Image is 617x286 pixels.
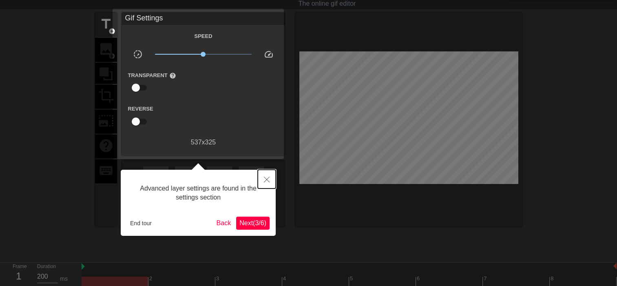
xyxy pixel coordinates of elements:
[236,217,270,230] button: Next
[239,219,266,226] span: Next ( 3 / 6 )
[213,217,234,230] button: Back
[127,176,270,211] div: Advanced layer settings are found in the settings section
[258,170,276,188] button: Close
[127,217,155,229] button: End tour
